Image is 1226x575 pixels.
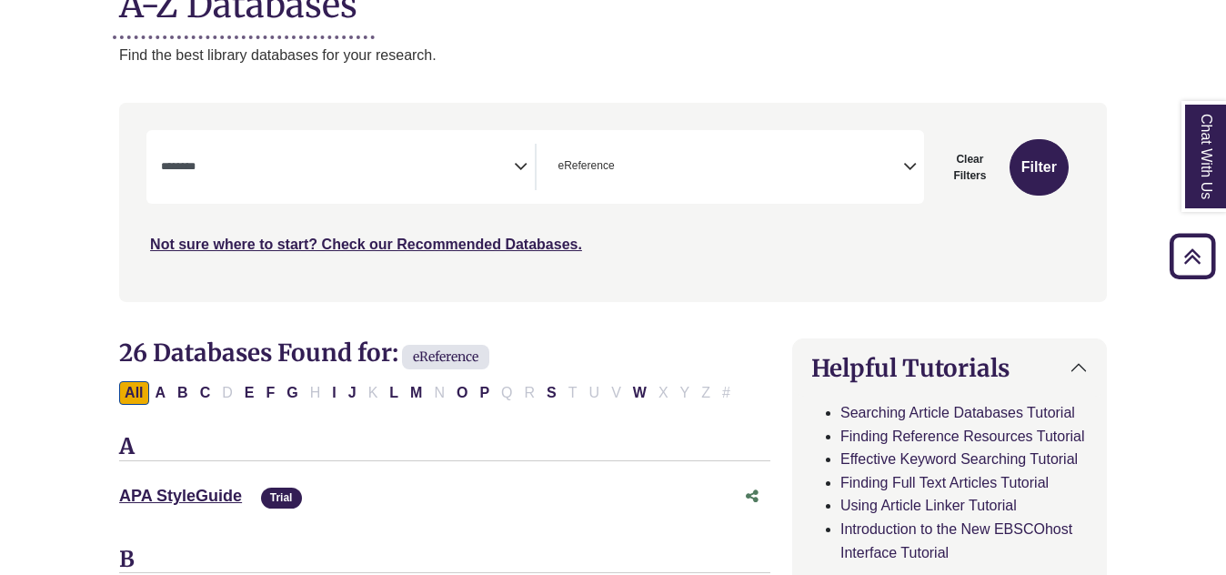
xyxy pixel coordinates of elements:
[119,44,1107,67] p: Find the best library databases for your research.
[1010,139,1069,196] button: Submit for Search Results
[793,339,1106,397] button: Helpful Tutorials
[195,381,216,405] button: Filter Results C
[119,434,770,461] h3: A
[840,429,1085,444] a: Finding Reference Resources Tutorial
[551,157,615,175] li: eReference
[840,521,1072,560] a: Introduction to the New EBSCOhost Interface Tutorial
[327,381,341,405] button: Filter Results I
[119,338,398,368] span: 26 Databases Found for:
[840,405,1075,420] a: Searching Article Databases Tutorial
[261,488,302,509] span: Trial
[119,381,148,405] button: All
[150,381,172,405] button: Filter Results A
[840,475,1049,490] a: Finding Full Text Articles Tutorial
[119,384,738,399] div: Alpha-list to filter by first letter of database name
[840,498,1017,513] a: Using Article Linker Tutorial
[402,345,489,369] span: eReference
[384,381,404,405] button: Filter Results L
[734,479,770,514] button: Share this database
[281,381,303,405] button: Filter Results G
[558,157,615,175] span: eReference
[474,381,495,405] button: Filter Results P
[343,381,362,405] button: Filter Results J
[150,237,582,252] a: Not sure where to start? Check our Recommended Databases.
[119,547,770,574] h3: B
[172,381,194,405] button: Filter Results B
[119,103,1107,301] nav: Search filters
[935,139,1005,196] button: Clear Filters
[405,381,427,405] button: Filter Results M
[840,451,1078,467] a: Effective Keyword Searching Tutorial
[119,487,242,505] a: APA StyleGuide
[618,161,627,176] textarea: Search
[260,381,280,405] button: Filter Results F
[1163,244,1221,268] a: Back to Top
[628,381,652,405] button: Filter Results W
[239,381,260,405] button: Filter Results E
[161,161,513,176] textarea: Search
[541,381,562,405] button: Filter Results S
[451,381,473,405] button: Filter Results O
